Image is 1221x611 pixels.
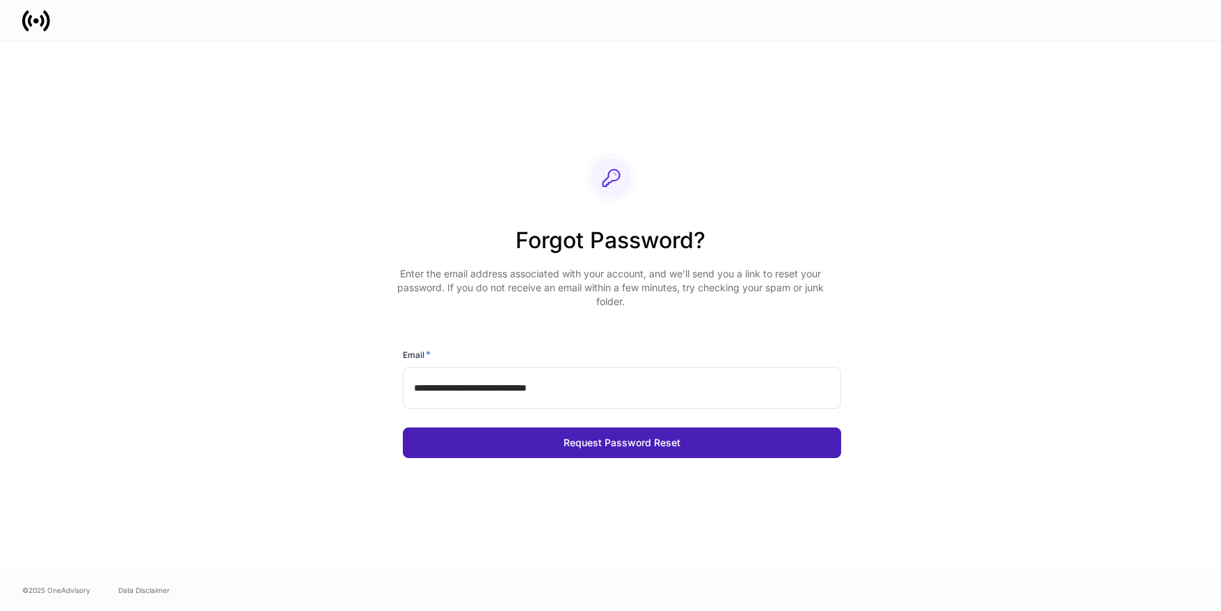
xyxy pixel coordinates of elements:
[392,225,830,267] h2: Forgot Password?
[564,438,680,448] div: Request Password Reset
[403,348,431,361] h6: Email
[403,427,841,458] button: Request Password Reset
[22,585,90,596] span: © 2025 OneAdvisory
[392,267,830,309] p: Enter the email address associated with your account, and we’ll send you a link to reset your pas...
[118,585,170,596] a: Data Disclaimer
